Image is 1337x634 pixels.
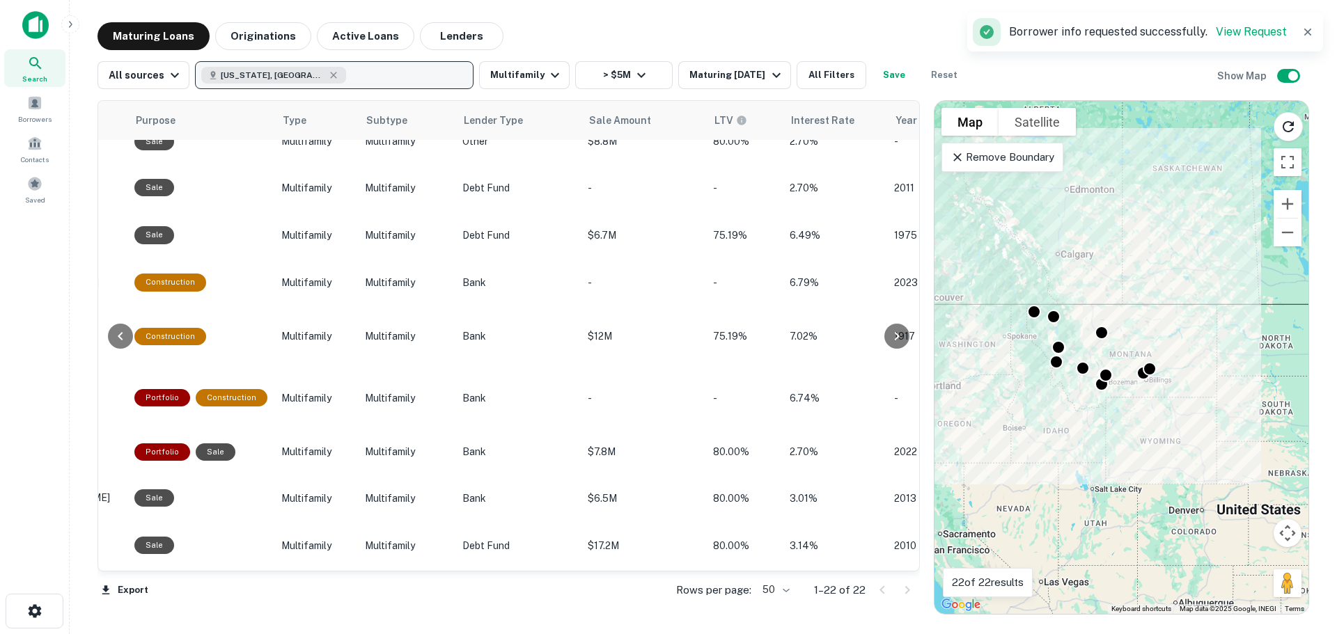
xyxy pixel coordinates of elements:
[365,538,448,553] p: Multifamily
[365,444,448,459] p: Multifamily
[281,134,351,149] p: Multifamily
[136,112,175,129] span: Purpose
[462,390,574,406] p: Bank
[281,328,351,344] p: Multifamily
[134,489,174,507] div: Sale
[462,134,574,149] p: Other
[588,538,699,553] p: $17.2M
[97,22,210,50] button: Maturing Loans
[938,596,984,614] img: Google
[588,180,699,196] p: -
[97,61,189,89] button: All sources
[1217,68,1269,84] h6: Show Map
[1216,25,1287,38] a: View Request
[127,101,274,140] th: Purpose
[464,112,523,129] span: Lender Type
[941,108,999,136] button: Show street map
[713,540,749,551] span: 80.00%
[706,101,783,140] th: LTVs displayed on the website are for informational purposes only and may be reported incorrectly...
[581,101,706,140] th: Sale Amount
[922,61,967,89] button: Reset
[462,228,574,243] p: Debt Fund
[281,275,351,290] p: Multifamily
[676,582,751,599] p: Rows per page:
[713,230,747,241] span: 75.19%
[714,113,747,128] div: LTVs displayed on the website are for informational purposes only and may be reported incorrectly...
[951,149,1054,166] p: Remove Boundary
[790,390,880,406] p: 6.74%
[872,61,916,89] button: Save your search to get updates of matches that match your search criteria.
[790,228,880,243] p: 6.49%
[790,180,880,196] p: 2.70%
[713,493,749,504] span: 80.00%
[952,574,1024,591] p: 22 of 22 results
[588,491,699,506] p: $6.5M
[25,194,45,205] span: Saved
[134,133,174,150] div: Sale
[196,389,267,406] div: This loan purpose was for construction
[1267,523,1337,589] div: Chat Widget
[814,582,866,599] p: 1–22 of 22
[462,328,574,344] p: Bank
[281,444,351,459] p: Multifamily
[195,61,474,89] button: [US_STATE], [GEOGRAPHIC_DATA]
[365,275,448,290] p: Multifamily
[281,491,351,506] p: Multifamily
[365,228,448,243] p: Multifamily
[4,49,65,87] div: Search
[588,134,699,149] p: $8.8M
[134,226,174,244] div: Sale
[1274,190,1301,218] button: Zoom in
[791,112,873,129] span: Interest Rate
[790,134,880,149] p: 2.70%
[588,444,699,459] p: $7.8M
[281,228,351,243] p: Multifamily
[317,22,414,50] button: Active Loans
[281,180,351,196] p: Multifamily
[689,67,784,84] div: Maturing [DATE]
[757,580,792,600] div: 50
[365,390,448,406] p: Multifamily
[1274,148,1301,176] button: Toggle fullscreen view
[134,443,190,461] div: This is a portfolio loan with 2 properties
[462,275,574,290] p: Bank
[790,328,880,344] p: 7.02%
[1111,604,1171,614] button: Keyboard shortcuts
[1180,605,1276,612] span: Map data ©2025 Google, INEGI
[134,537,174,554] div: Sale
[365,491,448,506] p: Multifamily
[365,328,448,344] p: Multifamily
[462,538,574,553] p: Debt Fund
[274,101,358,140] th: Type
[588,275,699,290] p: -
[714,113,733,128] h6: LTV
[790,444,880,459] p: 2.70%
[134,389,190,406] div: This is a portfolio loan with 2 properties
[462,491,574,506] p: Bank
[783,101,887,140] th: Interest Rate
[18,113,52,125] span: Borrowers
[420,22,503,50] button: Lenders
[134,274,206,291] div: This loan purpose was for construction
[196,443,235,461] div: Sale
[22,11,49,39] img: capitalize-icon.png
[365,134,448,149] p: Multifamily
[221,69,325,81] span: [US_STATE], [GEOGRAPHIC_DATA]
[97,580,152,601] button: Export
[713,446,749,457] span: 80.00%
[713,136,749,147] span: 80.00%
[935,101,1308,614] div: 0 0
[21,154,49,165] span: Contacts
[1009,24,1287,40] p: Borrower info requested successfully.
[1274,112,1303,141] button: Reload search area
[366,112,407,129] span: Subtype
[22,73,47,84] span: Search
[938,596,984,614] a: Open this area in Google Maps (opens a new window)
[4,171,65,208] a: Saved
[134,179,174,196] div: Sale
[4,90,65,127] a: Borrowers
[790,538,880,553] p: 3.14%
